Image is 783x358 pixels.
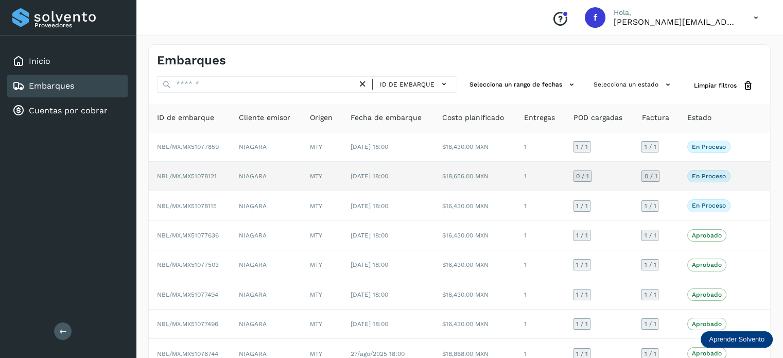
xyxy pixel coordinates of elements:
button: Selecciona un estado [589,76,677,93]
span: [DATE] 18:00 [351,261,388,268]
td: NIAGARA [231,191,302,220]
td: MTY [302,221,342,250]
span: ID de embarque [157,112,214,123]
span: 1 / 1 [644,262,656,268]
td: $16,430.00 MXN [434,221,516,250]
span: NBL/MX.MX51078115 [157,202,217,210]
span: 0 / 1 [576,173,589,179]
span: 1 / 1 [576,321,588,327]
div: Aprender Solvento [701,331,773,348]
div: Inicio [7,50,128,73]
span: NBL/MX.MX51078121 [157,173,217,180]
span: Origen [310,112,333,123]
span: NBL/MX.MX51077494 [157,291,218,298]
span: POD cargadas [573,112,622,123]
td: $16,430.00 MXN [434,191,516,220]
span: [DATE] 18:00 [351,320,388,328]
p: Aprender Solvento [709,335,764,344]
td: 1 [516,221,565,250]
p: Aprobado [692,232,722,239]
span: 1 / 1 [644,292,656,298]
span: NBL/MX.MX51077859 [157,143,219,150]
div: Embarques [7,75,128,97]
p: Aprobado [692,261,722,268]
p: Aprobado [692,320,722,328]
td: MTY [302,250,342,280]
span: Entregas [524,112,555,123]
td: $16,430.00 MXN [434,250,516,280]
span: Cliente emisor [239,112,290,123]
span: 1 / 1 [644,144,656,150]
span: 1 / 1 [644,351,656,357]
a: Embarques [29,81,74,91]
td: MTY [302,162,342,191]
td: NIAGARA [231,280,302,310]
span: 1 / 1 [576,292,588,298]
td: MTY [302,191,342,220]
td: MTY [302,132,342,162]
span: NBL/MX.MX51077503 [157,261,219,268]
span: Estado [687,112,711,123]
td: $18,656.00 MXN [434,162,516,191]
span: NBL/MX.MX51077636 [157,232,219,239]
span: [DATE] 18:00 [351,291,388,298]
a: Inicio [29,56,50,66]
td: $16,430.00 MXN [434,310,516,339]
span: NBL/MX.MX51077496 [157,320,218,328]
td: 1 [516,280,565,310]
p: flor.compean@gruporeyes.com.mx [614,17,737,27]
span: [DATE] 18:00 [351,232,388,239]
h4: Embarques [157,53,226,68]
td: 1 [516,250,565,280]
a: Cuentas por cobrar [29,106,108,115]
span: Costo planificado [442,112,504,123]
span: 1 / 1 [644,203,656,209]
td: 1 [516,191,565,220]
button: Limpiar filtros [686,76,762,95]
span: 1 / 1 [576,203,588,209]
p: Aprobado [692,350,722,357]
p: En proceso [692,202,726,209]
td: MTY [302,310,342,339]
span: Limpiar filtros [694,81,737,90]
div: Cuentas por cobrar [7,99,128,122]
td: 1 [516,132,565,162]
button: ID de embarque [377,77,453,92]
td: NIAGARA [231,221,302,250]
span: Fecha de embarque [351,112,422,123]
span: 1 / 1 [644,232,656,238]
td: NIAGARA [231,310,302,339]
span: 0 / 1 [644,173,657,179]
td: NIAGARA [231,132,302,162]
button: Selecciona un rango de fechas [465,76,581,93]
p: Hola, [614,8,737,17]
p: En proceso [692,143,726,150]
span: 1 / 1 [576,262,588,268]
td: NIAGARA [231,162,302,191]
span: ID de embarque [380,80,434,89]
span: 1 / 1 [644,321,656,327]
span: Factura [641,112,669,123]
span: 1 / 1 [576,144,588,150]
span: [DATE] 18:00 [351,202,388,210]
p: Aprobado [692,291,722,298]
span: NBL/MX.MX51076744 [157,350,218,357]
td: MTY [302,280,342,310]
td: 1 [516,162,565,191]
td: $16,430.00 MXN [434,280,516,310]
p: En proceso [692,173,726,180]
td: $16,430.00 MXN [434,132,516,162]
td: 1 [516,310,565,339]
span: [DATE] 18:00 [351,173,388,180]
p: Proveedores [34,22,124,29]
span: 1 / 1 [576,351,588,357]
span: [DATE] 18:00 [351,143,388,150]
td: NIAGARA [231,250,302,280]
span: 1 / 1 [576,232,588,238]
span: 27/ago/2025 18:00 [351,350,405,357]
